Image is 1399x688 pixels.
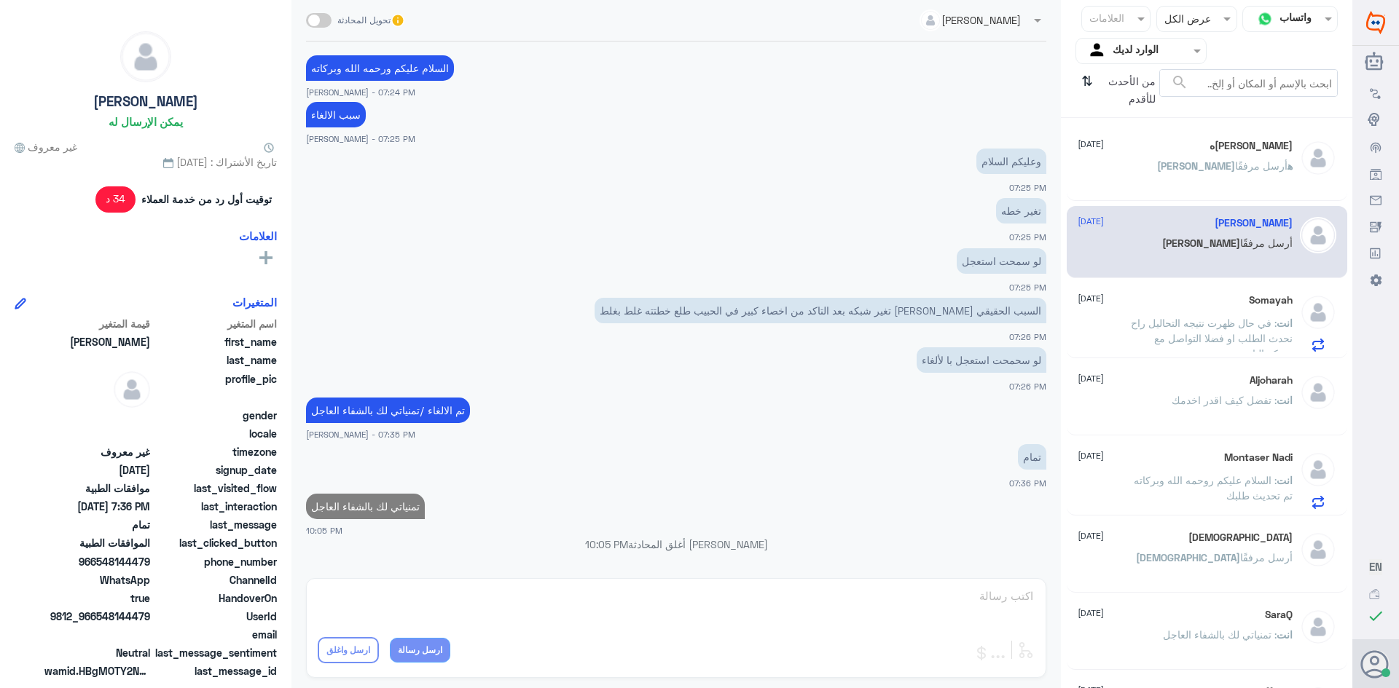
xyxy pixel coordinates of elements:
span: 07:36 PM [1009,478,1046,488]
span: 10:05 PM [585,538,628,550]
span: : في حال ظهرت نتيجه التحاليل راح نحدث الطلب او فضلا التواصل مع شركه التامين [1131,317,1293,360]
img: yourInbox.svg [1087,40,1109,62]
h6: المتغيرات [232,296,277,309]
span: [DATE] [1078,606,1104,620]
span: [DATE] [1078,449,1104,462]
span: 07:26 PM [1009,332,1046,341]
img: defaultAdmin.png [1300,217,1336,253]
span: UserId [153,609,277,624]
div: العلامات [1087,10,1124,29]
button: ارسل رسالة [390,638,450,663]
img: defaultAdmin.png [1300,531,1336,568]
p: 24/9/2025, 7:24 PM [306,55,454,81]
span: قيمة المتغير [44,316,150,331]
p: 24/9/2025, 7:25 PM [996,198,1046,224]
span: HandoverOn [153,590,277,606]
p: 24/9/2025, 7:36 PM [1018,444,1046,470]
span: : تمنياتي لك بالشفاء العاجل [1163,628,1277,641]
img: Widebot Logo [1366,11,1385,34]
span: null [44,426,150,441]
span: تحويل المحادثة [337,14,391,27]
span: [DATE] [1078,138,1104,151]
span: 2025-09-24T15:49:30.561Z [44,462,150,478]
span: first_name [153,334,277,349]
span: timezone [153,444,277,459]
h5: nasser [1215,217,1293,229]
span: [PERSON_NAME] [1162,237,1240,249]
span: : تفضل كيف اقدر اخدمك [1172,394,1277,406]
p: 24/9/2025, 7:25 PM [976,149,1046,174]
h5: عبدالاله [1210,140,1293,152]
span: 2025-09-24T16:36:32.645Z [44,499,150,514]
span: last_message_id [153,663,277,679]
span: أرسل مرفقًا [1240,237,1293,249]
span: الموافقات الطبية [44,535,150,550]
span: ChannelId [153,572,277,588]
span: 10:05 PM [306,524,342,537]
span: من الأحدث للأقدم [1098,69,1159,111]
p: 24/9/2025, 7:25 PM [957,248,1046,274]
h5: Somayah [1249,294,1293,307]
span: أرسل مرفقًا [1240,551,1293,564]
span: [DATE] [1078,529,1104,542]
span: gender [153,408,277,423]
span: موافقات الطبية [44,481,150,496]
span: انت [1277,394,1293,406]
p: 24/9/2025, 7:25 PM [306,102,366,127]
span: true [44,590,150,606]
span: 07:25 PM [1009,183,1046,192]
i: check [1367,607,1384,625]
span: last_interaction [153,499,277,514]
span: 34 د [95,186,136,213]
span: 9812_966548144479 [44,609,150,624]
button: search [1171,71,1188,95]
h5: SaraQ [1265,609,1293,621]
span: 07:25 PM [1009,232,1046,242]
img: defaultAdmin.png [121,32,171,82]
h5: سبحان الله [1188,531,1293,544]
span: wamid.HBgMOTY2NTQ4MTQ0NDc5FQIAEhgUM0E3MEZFNDc4NTQzNjc2RjZBRUIA [44,663,150,679]
span: [DATE] [1078,372,1104,385]
span: أرسل مرفقًا [1235,159,1288,172]
span: : السلام عليكم روحمه الله وبركاته تم تحديث طلبك [1134,474,1293,502]
input: ابحث بالإسم أو المكان أو إلخ.. [1160,70,1337,96]
span: انت [1277,628,1293,641]
span: تمام [44,517,150,532]
img: defaultAdmin.png [1300,140,1336,176]
img: defaultAdmin.png [114,371,150,408]
span: توقيت أول رد من خدمة العملاء [141,191,272,207]
span: last_message_sentiment [153,645,277,660]
span: [DATE] [1078,292,1104,305]
span: [PERSON_NAME] - 07:24 PM [306,86,415,98]
span: email [153,627,277,642]
p: [PERSON_NAME] أغلق المحادثة [306,537,1046,552]
h5: [PERSON_NAME] [93,93,198,110]
img: defaultAdmin.png [1300,294,1336,331]
h6: العلامات [239,229,277,242]
span: [PERSON_NAME] - 07:35 PM [306,428,415,440]
span: [DEMOGRAPHIC_DATA] [1136,551,1240,564]
span: last_name [153,352,277,368]
img: defaultAdmin.png [1300,374,1336,411]
p: 24/9/2025, 10:05 PM [306,494,425,519]
span: 966548144479 [44,554,150,569]
img: whatsapp.png [1254,8,1276,30]
i: ⇅ [1081,69,1093,106]
span: null [44,627,150,642]
span: null [44,408,150,423]
span: last_clicked_button [153,535,277,550]
h5: Montaser Nadi [1224,451,1293,464]
span: 2 [44,572,150,588]
h5: Aljoharah [1250,374,1293,387]
span: غير معروف [15,139,77,154]
p: 24/9/2025, 7:35 PM [306,398,470,423]
span: تاريخ الأشتراك : [DATE] [15,154,277,170]
span: 07:26 PM [1009,381,1046,391]
span: [PERSON_NAME] - 07:25 PM [306,133,415,145]
button: EN [1369,559,1382,574]
span: [DATE] [1078,215,1104,228]
span: locale [153,426,277,441]
button: ارسل واغلق [318,637,379,663]
p: 24/9/2025, 7:26 PM [917,347,1046,373]
span: profile_pic [153,371,277,405]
